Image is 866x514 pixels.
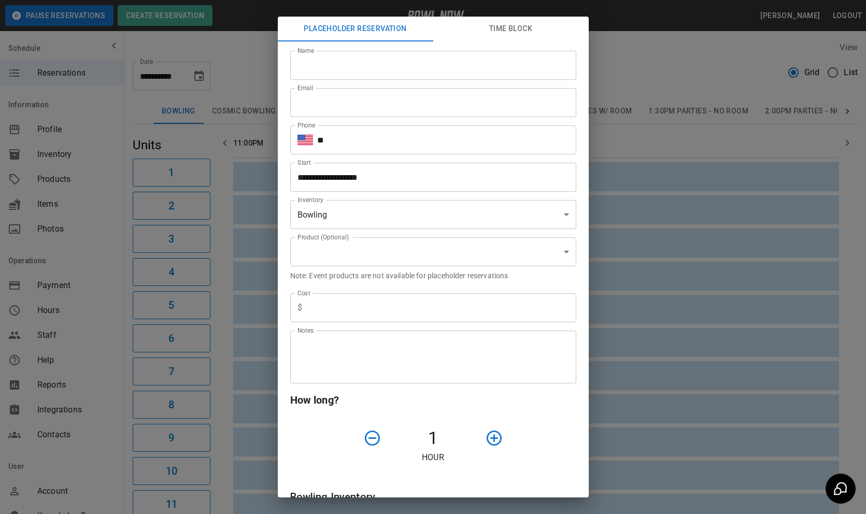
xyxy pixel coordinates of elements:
[297,302,302,314] p: $
[290,200,576,229] div: Bowling
[290,489,576,505] h6: Bowling Inventory
[290,451,576,464] p: Hour
[297,158,311,167] label: Start
[433,17,589,41] button: Time Block
[290,270,576,281] p: Note: Event products are not available for placeholder reservations
[278,17,433,41] button: Placeholder Reservation
[297,132,313,148] button: Select country
[290,392,576,408] h6: How long?
[290,163,569,192] input: Choose date, selected date is Sep 26, 2025
[297,121,315,130] label: Phone
[386,427,481,449] h4: 1
[290,237,576,266] div: ​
